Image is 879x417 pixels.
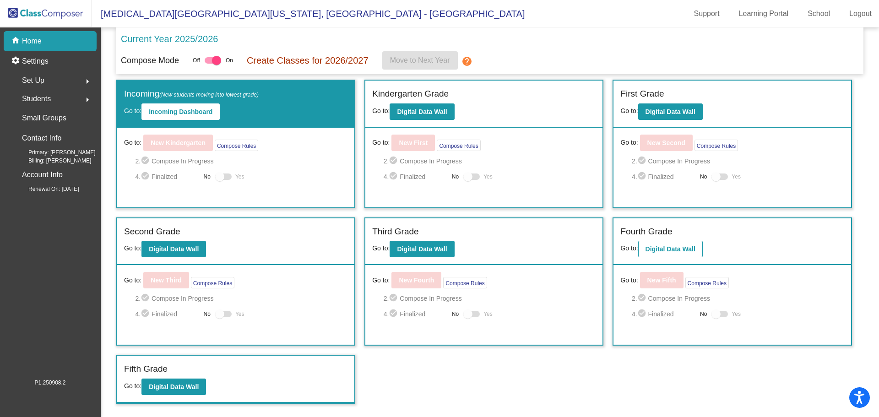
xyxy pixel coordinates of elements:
b: Digital Data Wall [397,245,447,253]
label: Incoming [124,87,259,101]
span: 4. Finalized [135,309,199,320]
mat-icon: check_circle [141,309,152,320]
span: Students [22,92,51,105]
b: Digital Data Wall [646,108,695,115]
button: Move to Next Year [382,51,458,70]
b: New Fifth [647,276,676,284]
mat-icon: arrow_right [82,76,93,87]
span: Yes [732,171,741,182]
button: Digital Data Wall [390,241,454,257]
mat-icon: check_circle [637,171,648,182]
span: 2. Compose In Progress [135,293,347,304]
span: 2. Compose In Progress [135,156,347,167]
b: New Fourth [399,276,434,284]
button: New First [391,135,435,151]
mat-icon: check_circle [637,309,648,320]
span: No [452,173,459,181]
span: Go to: [124,107,141,114]
span: On [226,56,233,65]
a: Support [687,6,727,21]
button: Compose Rules [437,140,480,151]
span: 2. Compose In Progress [384,156,596,167]
b: Incoming Dashboard [149,108,212,115]
span: 4. Finalized [632,171,695,182]
mat-icon: settings [11,56,22,67]
button: Compose Rules [443,277,487,288]
span: Move to Next Year [390,56,450,64]
span: 4. Finalized [135,171,199,182]
span: No [204,310,211,318]
span: Primary: [PERSON_NAME] [14,148,96,157]
a: School [800,6,837,21]
button: Compose Rules [685,277,729,288]
mat-icon: check_circle [389,171,400,182]
a: Logout [842,6,879,21]
b: Digital Data Wall [149,245,199,253]
span: No [700,310,707,318]
span: Yes [732,309,741,320]
span: Go to: [124,138,141,147]
mat-icon: check_circle [141,293,152,304]
b: New Second [647,139,685,146]
span: Go to: [124,244,141,252]
span: Go to: [620,138,638,147]
button: Digital Data Wall [141,241,206,257]
span: Go to: [124,276,141,285]
p: Account Info [22,168,63,181]
mat-icon: check_circle [637,293,648,304]
button: Compose Rules [191,277,234,288]
button: Compose Rules [695,140,738,151]
label: First Grade [620,87,664,101]
span: Yes [235,171,244,182]
span: 2. Compose In Progress [632,156,844,167]
button: New Kindergarten [143,135,213,151]
a: Learning Portal [732,6,796,21]
span: Go to: [372,138,390,147]
label: Fifth Grade [124,363,168,376]
mat-icon: help [461,56,472,67]
span: Yes [235,309,244,320]
mat-icon: check_circle [141,156,152,167]
b: New Third [151,276,182,284]
button: Compose Rules [215,140,258,151]
button: Digital Data Wall [638,241,703,257]
span: No [452,310,459,318]
span: Go to: [372,244,390,252]
label: Third Grade [372,225,418,238]
p: Create Classes for 2026/2027 [247,54,369,67]
span: 4. Finalized [632,309,695,320]
span: 2. Compose In Progress [384,293,596,304]
b: New First [399,139,428,146]
mat-icon: arrow_right [82,94,93,105]
mat-icon: check_circle [389,156,400,167]
p: Compose Mode [121,54,179,67]
p: Settings [22,56,49,67]
span: Renewal On: [DATE] [14,185,79,193]
button: Incoming Dashboard [141,103,220,120]
span: Set Up [22,74,44,87]
span: Yes [483,171,493,182]
label: Second Grade [124,225,180,238]
b: Digital Data Wall [397,108,447,115]
p: Small Groups [22,112,66,125]
mat-icon: check_circle [141,171,152,182]
span: 4. Finalized [384,171,447,182]
span: Go to: [620,276,638,285]
b: Digital Data Wall [149,383,199,390]
span: Billing: [PERSON_NAME] [14,157,91,165]
button: Digital Data Wall [141,379,206,395]
span: No [204,173,211,181]
b: New Kindergarten [151,139,206,146]
mat-icon: home [11,36,22,47]
mat-icon: check_circle [637,156,648,167]
span: Go to: [372,107,390,114]
button: New Fourth [391,272,441,288]
span: (New students moving into lowest grade) [159,92,259,98]
button: New Third [143,272,189,288]
label: Kindergarten Grade [372,87,449,101]
button: New Second [640,135,693,151]
span: No [700,173,707,181]
span: Go to: [620,244,638,252]
span: [MEDICAL_DATA][GEOGRAPHIC_DATA][US_STATE], [GEOGRAPHIC_DATA] - [GEOGRAPHIC_DATA] [92,6,525,21]
b: Digital Data Wall [646,245,695,253]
